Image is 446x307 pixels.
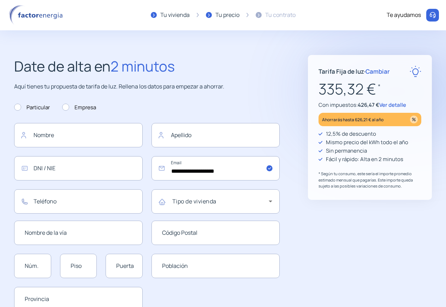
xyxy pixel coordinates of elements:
[322,116,383,124] p: Ahorrarás hasta 626,21 € al año
[215,11,239,20] div: Tu precio
[14,82,280,91] p: Aquí tienes tu propuesta de tarifa de luz. Rellena los datos para empezar a ahorrar.
[429,12,436,19] img: llamar
[410,66,421,77] img: rate-E.svg
[326,147,367,155] p: Sin permanencia
[387,11,421,20] div: Te ayudamos
[111,56,175,76] span: 2 minutos
[160,11,190,20] div: Tu vivienda
[358,101,379,109] span: 426,47 €
[14,103,50,112] label: Particular
[62,103,96,112] label: Empresa
[172,197,216,205] mat-label: Tipo de vivienda
[265,11,296,20] div: Tu contrato
[319,67,390,76] p: Tarifa Fija de luz ·
[410,116,418,123] img: percentage_icon.svg
[379,101,406,109] span: Ver detalle
[14,55,280,78] h2: Date de alta en
[319,77,421,101] p: 335,32 €
[326,130,376,138] p: 12,5% de descuento
[326,155,403,164] p: Fácil y rápido: Alta en 2 minutos
[319,101,421,109] p: Con impuestos:
[326,138,408,147] p: Mismo precio del kWh todo el año
[319,171,421,189] p: * Según tu consumo, este sería el importe promedio estimado mensual que pagarías. Este importe qu...
[365,67,390,75] span: Cambiar
[7,5,67,25] img: logo factor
